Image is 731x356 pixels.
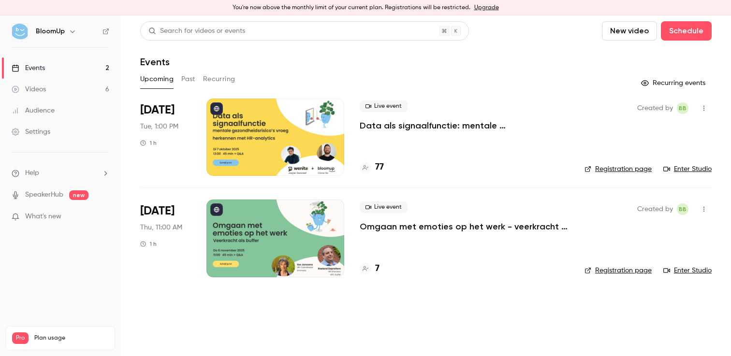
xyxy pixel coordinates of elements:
div: Settings [12,127,50,137]
h4: 77 [375,161,384,174]
span: Tue, 1:00 PM [140,122,178,131]
h1: Events [140,56,170,68]
span: [DATE] [140,102,175,118]
iframe: Noticeable Trigger [98,213,109,221]
span: new [69,190,88,200]
span: Benjamin Bergers [677,203,688,215]
div: 1 h [140,139,157,147]
button: Recurring events [637,75,712,91]
div: Events [12,63,45,73]
a: SpeakerHub [25,190,63,200]
button: Upcoming [140,71,174,87]
div: Search for videos or events [148,26,245,36]
div: Nov 6 Thu, 11:00 AM (Europe/Brussels) [140,199,191,277]
span: Benjamin Bergers [677,102,688,114]
div: Audience [12,106,55,115]
a: Data als signaalfunctie: mentale gezondheidsrisico’s vroeg herkennen met HR-analytics [360,120,569,131]
a: Registration page [585,266,652,275]
h6: BloomUp [36,27,65,36]
span: Live event [360,100,408,112]
h4: 7 [375,262,380,275]
a: 77 [360,161,384,174]
button: Schedule [661,21,712,41]
img: BloomUp [12,24,28,39]
a: Enter Studio [663,266,712,275]
a: Registration page [585,164,652,174]
a: Enter Studio [663,164,712,174]
span: Thu, 11:00 AM [140,223,182,232]
span: Live event [360,201,408,213]
a: Upgrade [474,4,499,12]
span: Help [25,168,39,178]
div: Videos [12,85,46,94]
span: Pro [12,332,29,344]
span: BB [679,102,687,114]
li: help-dropdown-opener [12,168,109,178]
span: Created by [637,102,673,114]
span: What's new [25,212,61,222]
button: Past [181,71,195,87]
span: Created by [637,203,673,215]
div: Oct 7 Tue, 1:00 PM (Europe/Brussels) [140,99,191,176]
a: 7 [360,262,380,275]
span: [DATE] [140,203,175,219]
button: New video [602,21,657,41]
span: Plan usage [34,334,109,342]
span: BB [679,203,687,215]
a: Omgaan met emoties op het werk - veerkracht als buffer [360,221,569,232]
div: 1 h [140,240,157,248]
button: Recurring [203,71,235,87]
